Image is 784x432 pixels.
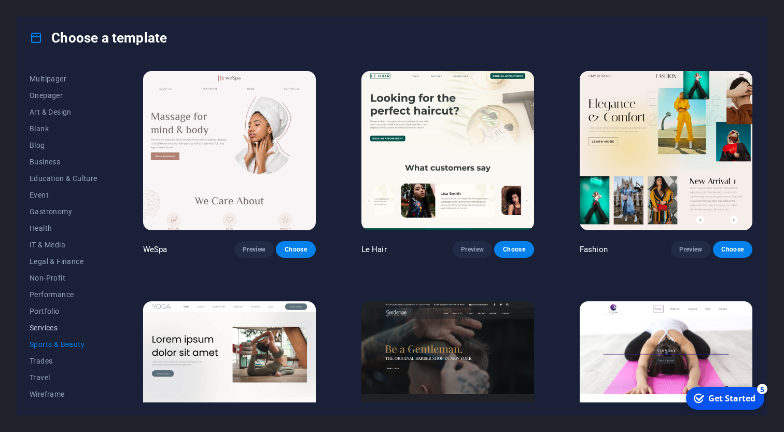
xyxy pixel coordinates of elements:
[243,245,265,254] span: Preview
[143,71,316,230] img: WeSpa
[721,245,744,254] span: Choose
[30,253,97,270] button: Legal & Finance
[30,91,97,100] span: Onepager
[30,340,97,349] span: Sports & Beauty
[6,4,84,27] div: Get Started 5 items remaining, 0% complete
[30,154,97,170] button: Business
[679,245,702,254] span: Preview
[30,220,97,236] button: Health
[30,386,97,402] button: Wireframe
[361,71,534,230] img: Le Hair
[30,124,97,133] span: Blank
[30,286,97,303] button: Performance
[143,244,167,255] p: WeSpa
[28,10,75,21] div: Get Started
[30,353,97,369] button: Trades
[77,1,87,11] div: 5
[30,274,97,282] span: Non-Profit
[30,203,97,220] button: Gastronomy
[30,75,97,83] span: Multipager
[30,319,97,336] button: Services
[30,324,97,332] span: Services
[30,120,97,137] button: Blank
[30,257,97,266] span: Legal & Finance
[30,373,97,382] span: Travel
[30,241,97,249] span: IT & Media
[30,290,97,299] span: Performance
[30,336,97,353] button: Sports & Beauty
[30,30,167,46] h4: Choose a template
[30,87,97,104] button: Onepager
[30,236,97,253] button: IT & Media
[361,244,387,255] p: Le Hair
[276,241,315,258] button: Choose
[580,244,608,255] p: Fashion
[30,207,97,216] span: Gastronomy
[30,390,97,398] span: Wireframe
[30,170,97,187] button: Education & Culture
[30,104,97,120] button: Art & Design
[30,137,97,154] button: Blog
[284,245,307,254] span: Choose
[30,191,97,199] span: Event
[30,270,97,286] button: Non-Profit
[494,241,534,258] button: Choose
[30,141,97,149] span: Blog
[30,187,97,203] button: Event
[30,369,97,386] button: Travel
[580,71,752,230] img: Fashion
[502,245,525,254] span: Choose
[234,241,274,258] button: Preview
[30,303,97,319] button: Portfolio
[30,174,97,183] span: Education & Culture
[461,245,484,254] span: Preview
[30,108,97,116] span: Art & Design
[453,241,492,258] button: Preview
[30,307,97,315] span: Portfolio
[30,224,97,232] span: Health
[30,71,97,87] button: Multipager
[30,357,97,365] span: Trades
[671,241,710,258] button: Preview
[30,158,97,166] span: Business
[713,241,752,258] button: Choose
